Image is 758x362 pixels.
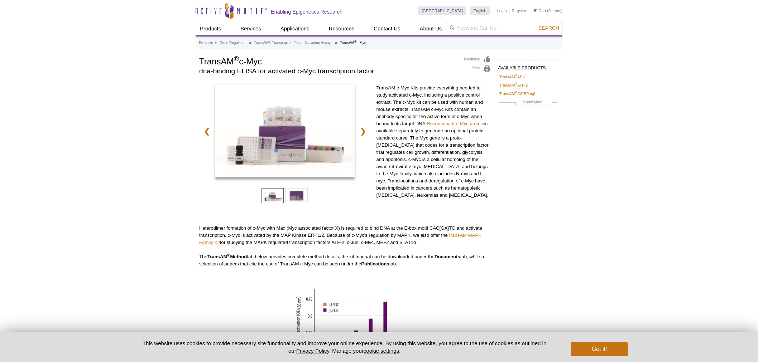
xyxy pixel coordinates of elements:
[499,99,557,107] a: Show More
[276,22,314,35] a: Applications
[227,253,230,257] sup: ®
[533,9,537,12] img: Your Cart
[536,25,561,31] button: Search
[249,41,251,45] li: »
[220,40,246,46] a: Gene Regulation
[498,60,559,73] h2: AVAILABLE PRODUCTS
[533,8,546,13] a: Cart
[199,40,213,46] a: Products
[515,82,517,86] sup: ®
[130,339,559,354] p: This website uses cookies to provide necessary site functionality and improve your online experie...
[533,6,562,15] li: (0 items)
[497,8,507,13] a: Login
[418,6,466,15] a: [GEOGRAPHIC_DATA]
[376,84,491,199] p: TransAM c-Myc Kits provide everything needed to study activated c-Myc, including a positive contr...
[369,22,404,35] a: Contact Us
[199,123,215,140] a: ❮
[427,121,484,126] a: Recombinant c-Myc protein
[446,22,562,34] input: Keyword, Cat. No.
[215,41,217,45] li: »
[515,90,517,94] sup: ®
[254,40,332,46] a: TransAM® Transcription Factor Activation Assays
[355,123,371,140] a: ❯
[538,25,559,31] span: Search
[234,55,239,63] sup: ®
[295,289,395,361] img: Measurement of c-Myc activity
[364,348,399,354] button: cookie settings
[215,84,355,180] a: TransAM c-Myc Kit
[340,41,366,45] li: TransAM c-Myc
[464,65,491,73] a: Print
[509,6,510,15] li: |
[499,74,526,80] a: TransAM®AP-1
[199,55,457,66] h1: TransAM c-Myc
[199,253,491,268] p: The tab below provides complete method details; the kit manual can be downloaded under the tab, w...
[499,82,528,88] a: TransAM®ATF-2
[325,22,359,35] a: Resources
[464,55,491,63] a: Feedback
[416,22,446,35] a: About Us
[470,6,490,15] a: English
[354,40,356,43] sup: ®
[515,74,517,77] sup: ®
[271,9,342,15] h2: Enabling Epigenetics Research
[296,348,329,354] a: Privacy Policy
[215,84,355,177] img: TransAM c-Myc Kit
[196,22,225,35] a: Products
[571,342,628,356] button: Got it!
[199,225,491,246] p: Heterodimer formation of c-Myc with Max (Myc associated factor X) is required to bind DNA at the ...
[236,22,265,35] a: Services
[512,8,526,13] a: Register
[199,68,457,74] h2: dna-binding ELISA for activated c-Myc transcription factor
[361,261,389,266] strong: Publications
[207,254,247,259] strong: TransAM Method
[435,254,460,259] strong: Documents
[499,90,536,97] a: TransAM®C/EBP α/β
[335,41,337,45] li: »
